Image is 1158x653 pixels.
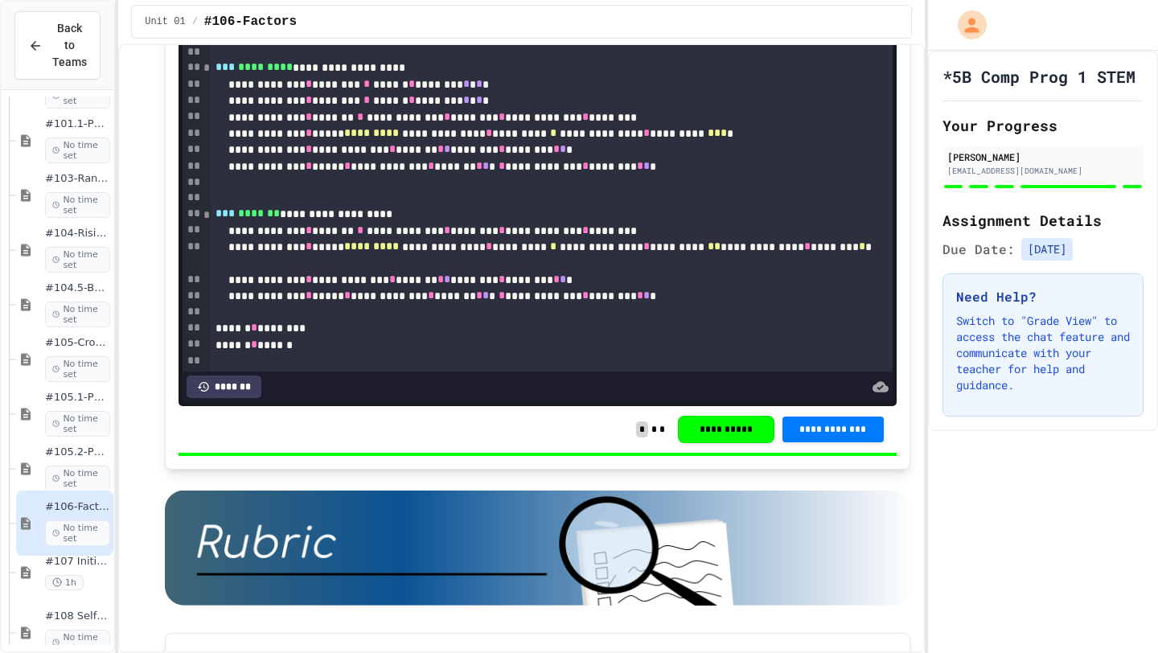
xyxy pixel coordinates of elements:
span: Due Date: [942,240,1015,259]
h1: *5B Comp Prog 1 STEM [942,65,1135,88]
span: No time set [45,302,110,327]
span: 1h [45,575,84,590]
span: #103-Random Box [45,172,110,186]
span: No time set [45,83,110,109]
span: No time set [45,138,110,163]
span: #105.1-PC-Diagonal line [45,391,110,405]
span: No time set [45,411,110,437]
span: #107 Initials using shapes(11pts) [45,555,110,569]
span: No time set [45,247,110,273]
span: #106-Factors [204,12,297,31]
h2: Assignment Details [942,209,1144,232]
button: Back to Teams [14,11,101,80]
span: No time set [45,466,110,491]
span: #104-Rising Sun Plus [45,227,110,240]
span: #105.2-PC-Box on Box [45,446,110,459]
div: [PERSON_NAME] [947,150,1139,164]
span: No time set [45,356,110,382]
h2: Your Progress [942,114,1144,137]
span: #108 Self made review (15pts) [45,610,110,623]
div: [EMAIL_ADDRESS][DOMAIN_NAME] [947,165,1139,177]
h3: Need Help? [956,287,1130,306]
span: / [192,15,198,28]
p: Switch to "Grade View" to access the chat feature and communicate with your teacher for help and ... [956,313,1130,393]
div: My Account [941,6,991,43]
span: #104.5-Basic Graphics Review [45,281,110,295]
span: #106-Factors [45,500,110,514]
span: #101.1-PC-Where am I? [45,117,110,131]
span: Unit 01 [145,15,185,28]
span: No time set [45,192,110,218]
span: #105-Cross Box [45,336,110,350]
span: Back to Teams [52,20,87,71]
span: [DATE] [1021,238,1073,261]
span: No time set [45,520,110,546]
